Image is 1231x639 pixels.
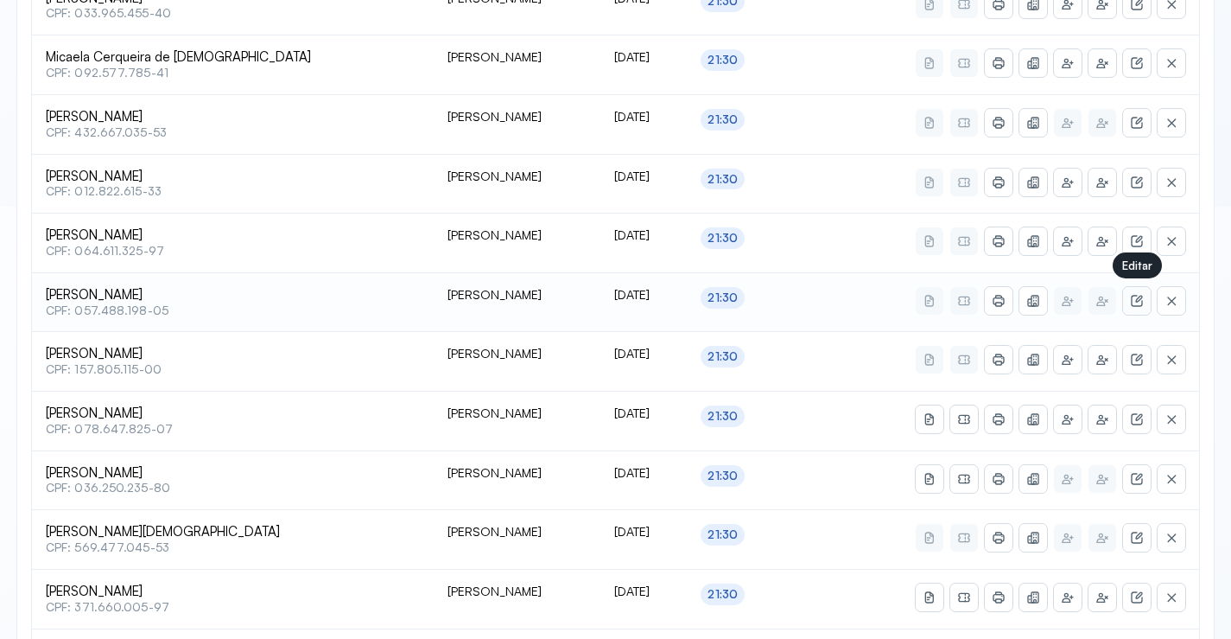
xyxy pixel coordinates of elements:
[46,287,420,304] span: [PERSON_NAME]
[46,184,420,199] span: CPF: 012.822.615-33
[447,49,587,65] div: [PERSON_NAME]
[708,469,738,483] div: 21:30
[708,587,738,602] div: 21:30
[46,584,420,600] span: [PERSON_NAME]
[46,227,420,244] span: [PERSON_NAME]
[708,172,738,187] div: 21:30
[614,169,673,184] div: [DATE]
[46,422,420,437] span: CPF: 078.647.825-07
[614,465,673,481] div: [DATE]
[614,524,673,540] div: [DATE]
[46,66,420,80] span: CPF: 092.577.785-41
[46,346,420,362] span: [PERSON_NAME]
[708,349,738,364] div: 21:30
[447,406,587,421] div: [PERSON_NAME]
[614,287,673,303] div: [DATE]
[708,53,738,67] div: 21:30
[46,465,420,482] span: [PERSON_NAME]
[708,112,738,127] div: 21:30
[46,49,420,66] span: Micaela Cerqueira de [DEMOGRAPHIC_DATA]
[708,527,738,542] div: 21:30
[614,227,673,243] div: [DATE]
[46,304,420,318] span: CPF: 057.488.198-05
[614,346,673,361] div: [DATE]
[447,346,587,361] div: [PERSON_NAME]
[46,540,420,555] span: CPF: 569.477.045-53
[614,49,673,65] div: [DATE]
[447,465,587,481] div: [PERSON_NAME]
[447,227,587,243] div: [PERSON_NAME]
[614,584,673,599] div: [DATE]
[614,109,673,125] div: [DATE]
[447,524,587,540] div: [PERSON_NAME]
[46,524,420,540] span: [PERSON_NAME][DEMOGRAPHIC_DATA]
[447,287,587,303] div: [PERSON_NAME]
[46,109,420,125] span: [PERSON_NAME]
[708,409,738,424] div: 21:30
[46,406,420,422] span: [PERSON_NAME]
[447,584,587,599] div: [PERSON_NAME]
[708,231,738,246] div: 21:30
[46,125,420,140] span: CPF: 432.667.035-53
[46,6,420,21] span: CPF: 033.965.455-40
[46,169,420,185] span: [PERSON_NAME]
[614,406,673,421] div: [DATE]
[447,109,587,125] div: [PERSON_NAME]
[447,169,587,184] div: [PERSON_NAME]
[46,362,420,377] span: CPF: 157.805.115-00
[46,244,420,259] span: CPF: 064.611.325-97
[708,291,738,305] div: 21:30
[46,481,420,495] span: CPF: 036.250.235-80
[46,600,420,615] span: CPF: 371.660.005-97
